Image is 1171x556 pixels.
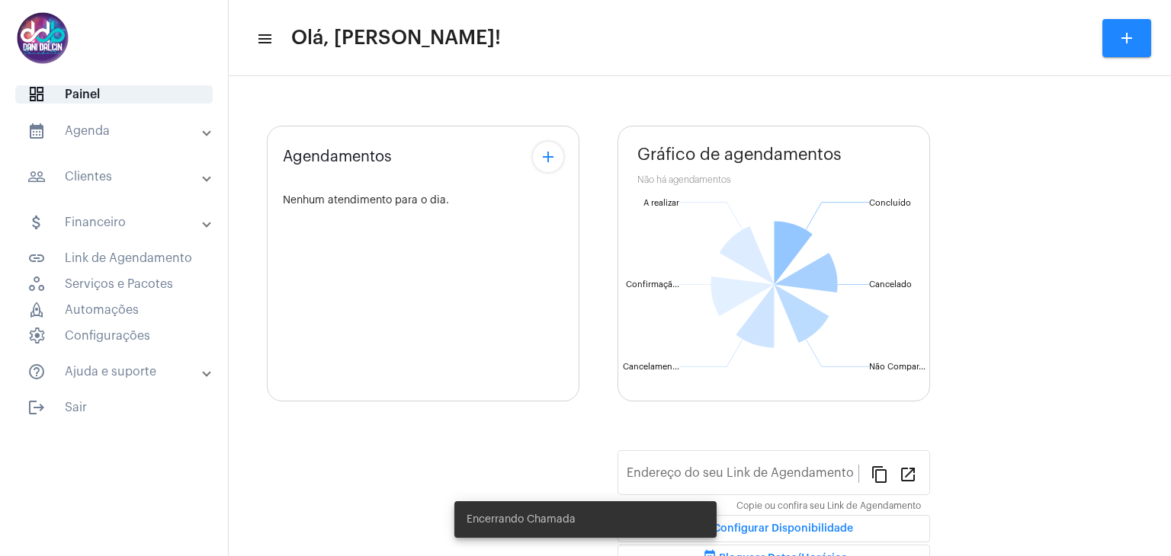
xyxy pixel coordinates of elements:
mat-panel-title: Clientes [27,168,204,186]
input: Link [627,469,858,483]
text: A realizar [643,199,679,207]
mat-icon: sidenav icon [27,398,46,417]
mat-expansion-panel-header: sidenav iconAjuda e suporte [9,353,228,390]
mat-icon: sidenav icon [27,213,46,232]
mat-icon: sidenav icon [27,249,46,267]
mat-panel-title: Agenda [27,122,204,140]
div: Nenhum atendimento para o dia. [283,195,563,206]
span: sidenav icon [27,275,46,293]
span: Configurações [15,328,213,344]
mat-expansion-panel-header: sidenav iconFinanceiro [9,204,228,241]
span: Configurar Disponibilidade [695,523,853,534]
mat-icon: add [1118,29,1136,47]
span: sidenav icon [27,327,46,345]
text: Cancelado [869,280,912,289]
mat-hint: Copie ou confira seu Link de Agendamento [736,501,921,512]
text: Concluído [869,199,911,207]
mat-panel-title: Ajuda e suporte [27,363,204,381]
text: Cancelamen... [623,363,679,371]
mat-expansion-panel-header: sidenav iconAgenda [9,113,228,149]
text: Não Compar... [869,363,926,371]
mat-icon: open_in_new [899,465,917,483]
span: sidenav icon [27,85,46,104]
mat-expansion-panel-header: sidenav iconClientes [9,158,228,195]
span: Agendamentos [283,149,392,165]
span: Painel [15,85,213,104]
mat-icon: sidenav icon [27,122,46,140]
span: Serviços e Pacotes [15,276,213,292]
mat-icon: add [539,148,557,166]
span: Automações [15,302,213,318]
span: Encerrando Chamada [467,512,576,527]
mat-icon: sidenav icon [27,363,46,381]
img: 5016df74-caca-6049-816a-988d68c8aa82.png [12,8,73,69]
span: Sair [15,399,213,416]
span: Link de Agendamento [15,250,213,267]
mat-icon: content_copy [871,465,889,483]
span: sidenav icon [27,301,46,319]
text: Confirmaçã... [626,280,679,289]
mat-icon: sidenav icon [27,168,46,186]
mat-panel-title: Financeiro [27,213,204,232]
mat-icon: sidenav icon [256,30,271,48]
button: Configurar Disponibilidade [618,515,930,542]
span: Gráfico de agendamentos [637,145,842,164]
span: Olá, [PERSON_NAME]! [291,26,501,50]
